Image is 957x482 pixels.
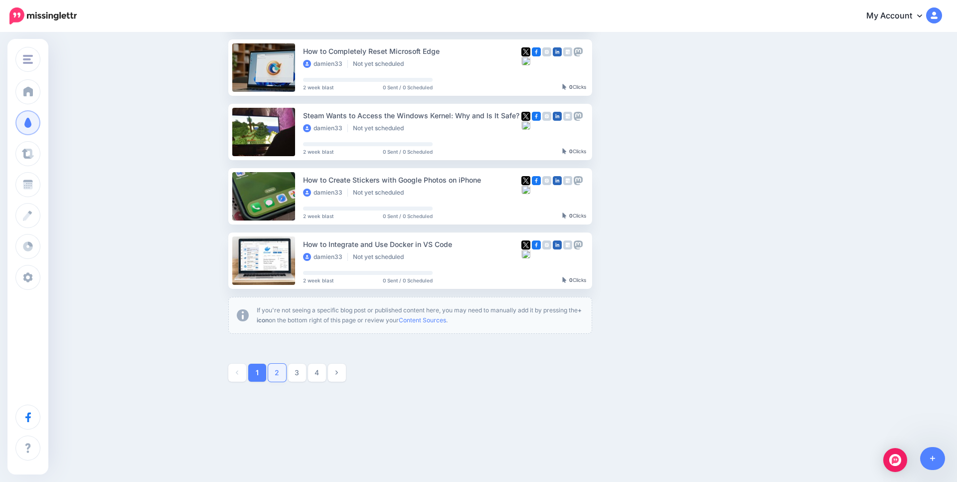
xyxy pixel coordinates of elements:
div: Clicks [562,213,586,219]
img: twitter-square.png [521,176,530,185]
span: 0 Sent / 0 Scheduled [383,278,433,283]
div: Steam Wants to Access the Windows Kernel: Why and Is It Safe? [303,110,521,121]
img: google_business-grey-square.png [563,47,572,56]
b: + icon [257,306,582,324]
a: My Account [856,4,942,28]
span: 0 Sent / 0 Scheduled [383,85,433,90]
img: google_business-grey-square.png [563,241,572,249]
li: Not yet scheduled [353,253,409,261]
img: facebook-square.png [532,112,541,121]
span: 0 Sent / 0 Scheduled [383,214,433,219]
b: 0 [569,148,573,154]
img: info-circle-grey.png [237,309,249,321]
span: 2 week blast [303,85,333,90]
span: 2 week blast [303,149,333,154]
div: How to Completely Reset Microsoft Edge [303,45,521,57]
img: facebook-square.png [532,47,541,56]
img: mastodon-grey-square.png [574,112,583,121]
li: damien33 [303,124,348,132]
img: mastodon-grey-square.png [574,176,583,185]
img: bluesky-square.png [521,121,530,130]
img: linkedin-square.png [553,47,562,56]
p: If you're not seeing a specific blog post or published content here, you may need to manually add... [257,305,584,325]
a: 2 [268,364,286,382]
a: 3 [288,364,306,382]
img: linkedin-square.png [553,176,562,185]
li: Not yet scheduled [353,60,409,68]
img: instagram-grey-square.png [542,112,551,121]
a: Content Sources [399,316,446,324]
img: bluesky-square.png [521,185,530,194]
b: 0 [569,277,573,283]
div: Open Intercom Messenger [883,448,907,472]
img: menu.png [23,55,33,64]
span: 2 week blast [303,214,333,219]
img: google_business-grey-square.png [563,176,572,185]
img: twitter-square.png [521,241,530,249]
div: Clicks [562,277,586,283]
img: instagram-grey-square.png [542,241,551,249]
span: 0 Sent / 0 Scheduled [383,149,433,154]
img: twitter-square.png [521,112,530,121]
div: Clicks [562,149,586,155]
img: facebook-square.png [532,176,541,185]
img: mastodon-grey-square.png [574,241,583,249]
li: damien33 [303,189,348,197]
img: linkedin-square.png [553,241,562,249]
img: bluesky-square.png [521,249,530,258]
span: 2 week blast [303,278,333,283]
b: 0 [569,213,573,219]
img: pointer-grey-darker.png [562,213,567,219]
li: damien33 [303,253,348,261]
img: twitter-square.png [521,47,530,56]
img: linkedin-square.png [553,112,562,121]
img: pointer-grey-darker.png [562,84,567,90]
li: Not yet scheduled [353,124,409,132]
a: 4 [308,364,326,382]
img: pointer-grey-darker.png [562,277,567,283]
img: bluesky-square.png [521,56,530,65]
div: How to Create Stickers with Google Photos on iPhone [303,174,521,186]
img: pointer-grey-darker.png [562,148,567,154]
b: 0 [569,84,573,90]
img: google_business-grey-square.png [563,112,572,121]
img: facebook-square.png [532,241,541,249]
img: instagram-grey-square.png [542,176,551,185]
img: instagram-grey-square.png [542,47,551,56]
img: mastodon-grey-square.png [574,47,583,56]
div: How to Integrate and Use Docker in VS Code [303,239,521,250]
li: Not yet scheduled [353,189,409,197]
li: damien33 [303,60,348,68]
strong: 1 [256,369,259,376]
img: Missinglettr [9,7,77,24]
div: Clicks [562,84,586,90]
